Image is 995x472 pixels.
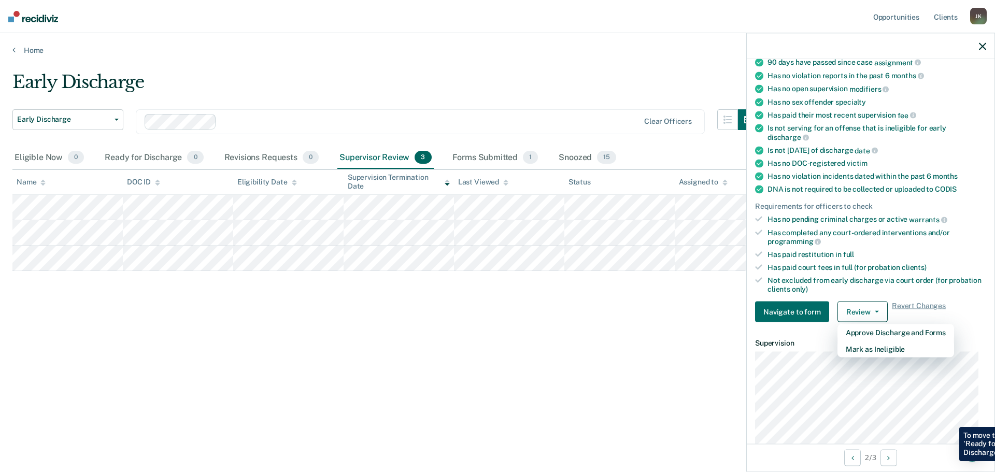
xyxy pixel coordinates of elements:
[767,84,986,94] div: Has no open supervision
[843,250,854,259] span: full
[891,71,924,80] span: months
[844,449,861,466] button: Previous Opportunity
[755,339,986,348] dt: Supervision
[767,228,986,246] div: Has completed any court-ordered interventions and/or
[837,324,954,341] button: Approve Discharge and Forms
[767,146,986,155] div: Is not [DATE] of discharge
[767,237,821,246] span: programming
[837,302,888,322] button: Review
[303,151,319,164] span: 0
[835,97,866,106] span: specialty
[187,151,203,164] span: 0
[847,159,868,167] span: victim
[767,124,986,141] div: Is not serving for an offense that is ineligible for early
[12,71,759,101] div: Early Discharge
[523,151,538,164] span: 1
[767,263,986,271] div: Has paid court fees in full (for probation
[450,147,541,169] div: Forms Submitted
[755,202,986,211] div: Requirements for officers to check
[767,185,986,194] div: DNA is not required to be collected or uploaded to
[679,178,728,187] div: Assigned to
[767,172,986,181] div: Has no violation incidents dated within the past 6
[933,172,958,180] span: months
[557,147,618,169] div: Snoozed
[755,302,833,322] a: Navigate to form link
[898,111,916,119] span: fee
[855,146,877,154] span: date
[767,276,986,293] div: Not excluded from early discharge via court order (for probation clients
[8,11,58,22] img: Recidiviz
[568,178,591,187] div: Status
[222,147,321,169] div: Revisions Requests
[337,147,434,169] div: Supervisor Review
[17,178,46,187] div: Name
[237,178,297,187] div: Eligibility Date
[767,71,986,80] div: Has no violation reports in the past 6
[415,151,431,164] span: 3
[767,159,986,168] div: Has no DOC-registered
[767,97,986,106] div: Has no sex offender
[960,437,985,462] div: Open Intercom Messenger
[348,173,450,191] div: Supervision Termination Date
[902,263,927,271] span: clients)
[127,178,160,187] div: DOC ID
[747,444,994,471] div: 2 / 3
[880,449,897,466] button: Next Opportunity
[755,302,829,322] button: Navigate to form
[837,341,954,357] button: Mark as Ineligible
[644,117,692,126] div: Clear officers
[767,58,986,67] div: 90 days have passed since case
[849,84,889,93] span: modifiers
[767,133,809,141] span: discharge
[970,8,987,24] div: J K
[935,185,957,193] span: CODIS
[792,284,808,293] span: only)
[874,58,921,66] span: assignment
[12,147,86,169] div: Eligible Now
[458,178,508,187] div: Last Viewed
[597,151,616,164] span: 15
[17,115,110,124] span: Early Discharge
[767,250,986,259] div: Has paid restitution in
[767,110,986,120] div: Has paid their most recent supervision
[767,215,986,224] div: Has no pending criminal charges or active
[12,46,983,55] a: Home
[909,215,947,223] span: warrants
[103,147,205,169] div: Ready for Discharge
[892,302,946,322] span: Revert Changes
[68,151,84,164] span: 0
